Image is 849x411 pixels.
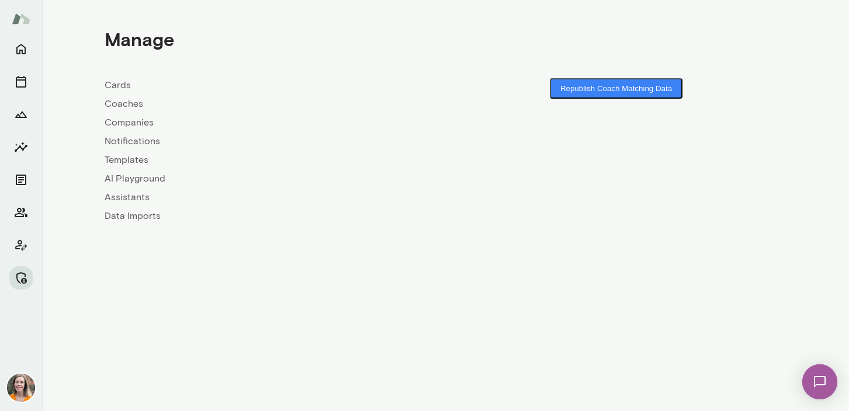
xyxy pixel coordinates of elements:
img: Mento [12,8,30,30]
a: Assistants [105,190,446,204]
a: Notifications [105,134,446,148]
button: Insights [9,135,33,159]
a: Companies [105,116,446,130]
h4: Manage [105,28,174,50]
button: Growth Plan [9,103,33,126]
a: Data Imports [105,209,446,223]
button: Home [9,37,33,61]
button: Members [9,201,33,224]
a: Coaches [105,97,446,111]
a: Cards [105,78,446,92]
img: Carrie Kelly [7,374,35,402]
a: AI Playground [105,172,446,186]
button: Client app [9,234,33,257]
button: Sessions [9,70,33,93]
button: Documents [9,168,33,191]
button: Republish Coach Matching Data [550,78,682,99]
a: Templates [105,153,446,167]
button: Manage [9,266,33,290]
